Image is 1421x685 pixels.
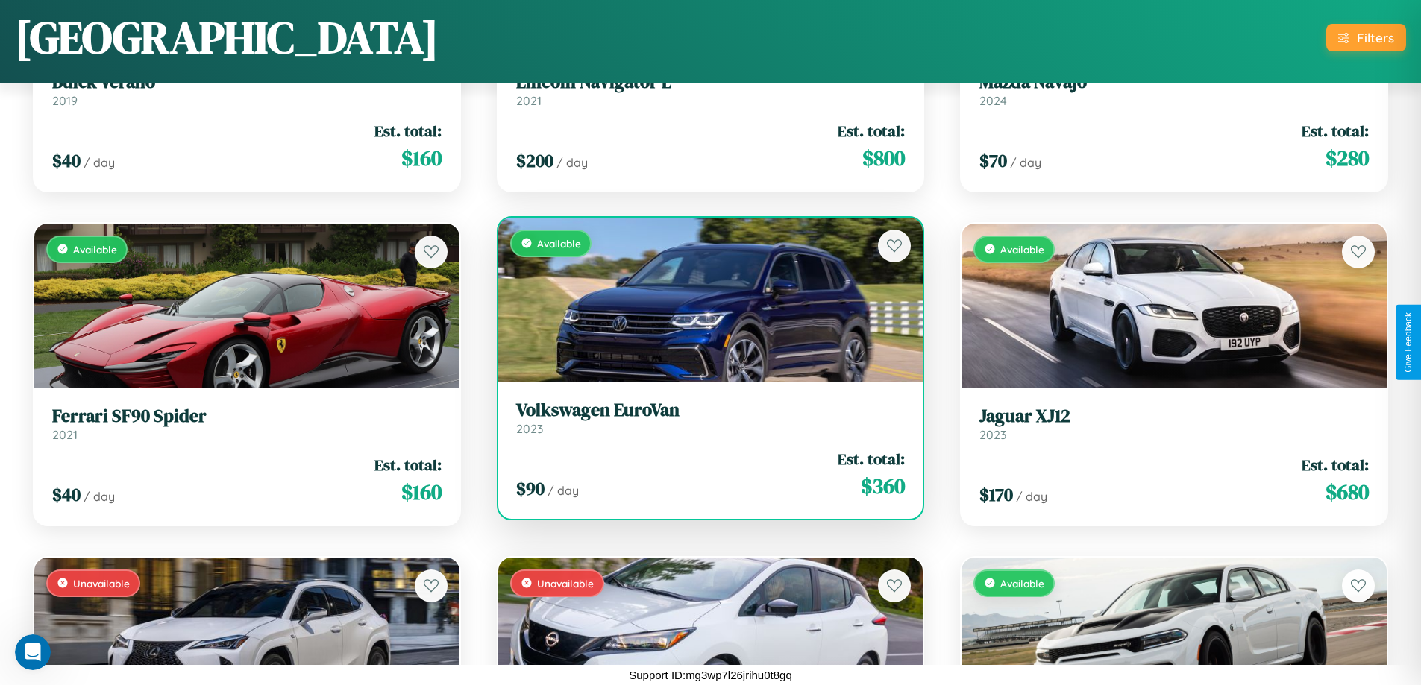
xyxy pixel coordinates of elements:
[556,155,588,170] span: / day
[516,93,542,108] span: 2021
[537,237,581,250] span: Available
[979,148,1007,173] span: $ 70
[979,405,1369,427] h3: Jaguar XJ12
[84,489,115,504] span: / day
[52,72,442,108] a: Buick Verano2019
[1302,454,1369,476] span: Est. total:
[1357,30,1394,45] div: Filters
[979,93,1007,108] span: 2024
[1326,143,1369,173] span: $ 280
[516,148,553,173] span: $ 200
[15,7,439,68] h1: [GEOGRAPHIC_DATA]
[629,665,791,685] p: Support ID: mg3wp7l26jrihu0t8gq
[73,243,117,256] span: Available
[52,427,78,442] span: 2021
[1403,312,1414,373] div: Give Feedback
[84,155,115,170] span: / day
[516,421,543,436] span: 2023
[1010,155,1041,170] span: / day
[1000,243,1044,256] span: Available
[516,400,906,421] h3: Volkswagen EuroVan
[838,120,905,142] span: Est. total:
[516,476,545,501] span: $ 90
[537,577,594,590] span: Unavailable
[979,72,1369,108] a: Mazda Navajo2024
[52,405,442,427] h3: Ferrari SF90 Spider
[1016,489,1047,504] span: / day
[401,477,442,507] span: $ 160
[52,148,81,173] span: $ 40
[1000,577,1044,590] span: Available
[52,72,442,93] h3: Buick Verano
[1326,24,1406,51] button: Filters
[516,400,906,436] a: Volkswagen EuroVan2023
[15,634,51,670] iframe: Intercom live chat
[861,471,905,501] span: $ 360
[1326,477,1369,507] span: $ 680
[516,72,906,93] h3: Lincoln Navigator L
[52,405,442,442] a: Ferrari SF90 Spider2021
[401,143,442,173] span: $ 160
[374,120,442,142] span: Est. total:
[838,448,905,470] span: Est. total:
[73,577,130,590] span: Unavailable
[979,72,1369,93] h3: Mazda Navajo
[52,482,81,507] span: $ 40
[52,93,78,108] span: 2019
[548,483,579,498] span: / day
[862,143,905,173] span: $ 800
[374,454,442,476] span: Est. total:
[979,427,1006,442] span: 2023
[979,405,1369,442] a: Jaguar XJ122023
[1302,120,1369,142] span: Est. total:
[516,72,906,108] a: Lincoln Navigator L2021
[979,482,1013,507] span: $ 170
